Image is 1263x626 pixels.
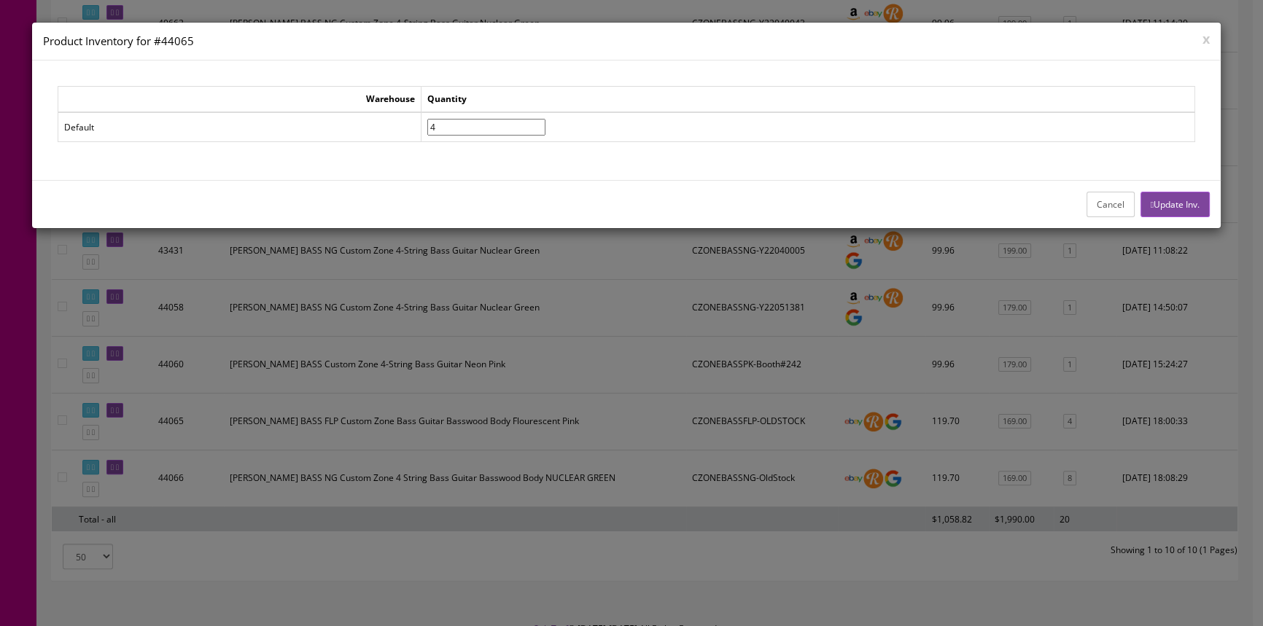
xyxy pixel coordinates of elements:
td: Warehouse [58,87,421,112]
button: Cancel [1087,192,1135,217]
h4: Product Inventory for #44065 [43,34,1210,49]
button: Update Inv. [1140,192,1210,217]
td: Default [58,112,421,142]
button: x [1202,32,1210,45]
td: Quantity [421,87,1194,112]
